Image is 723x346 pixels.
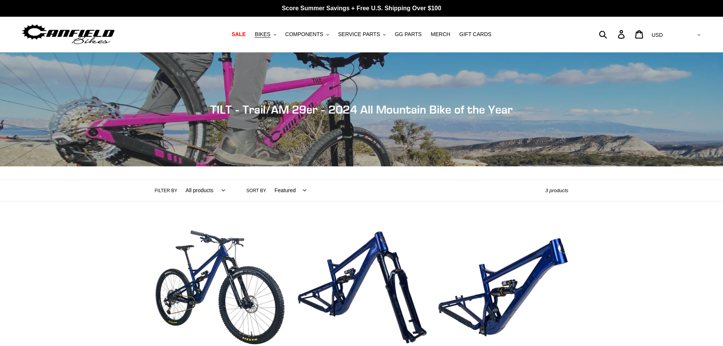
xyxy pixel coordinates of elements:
[338,31,380,38] span: SERVICE PARTS
[282,29,333,39] button: COMPONENTS
[334,29,389,39] button: SERVICE PARTS
[285,31,323,38] span: COMPONENTS
[232,31,246,38] span: SALE
[251,29,280,39] button: BIKES
[255,31,270,38] span: BIKES
[427,29,454,39] a: MERCH
[21,22,116,46] img: Canfield Bikes
[603,26,622,43] input: Search
[155,187,178,194] label: Filter by
[210,103,513,116] span: TILT - Trail/AM 29er - 2024 All Mountain Bike of the Year
[391,29,425,39] a: GG PARTS
[246,187,266,194] label: Sort by
[545,188,569,193] span: 3 products
[395,31,422,38] span: GG PARTS
[455,29,495,39] a: GIFT CARDS
[431,31,450,38] span: MERCH
[228,29,249,39] a: SALE
[459,31,491,38] span: GIFT CARDS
